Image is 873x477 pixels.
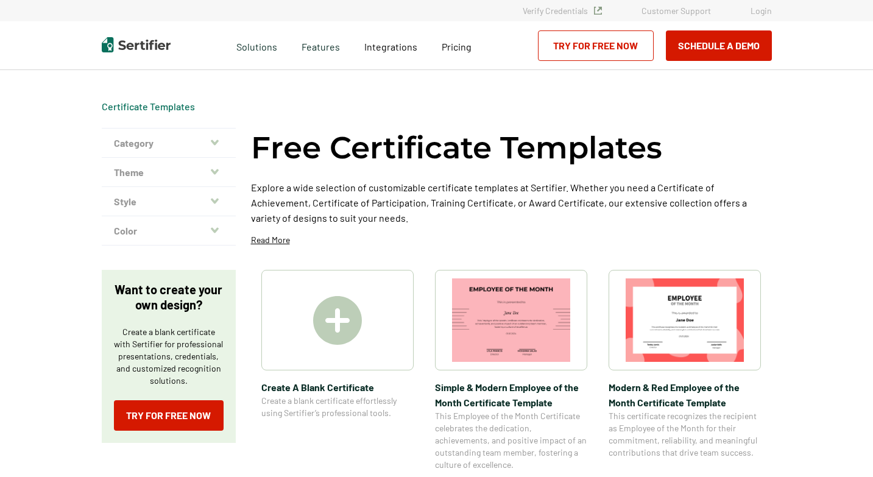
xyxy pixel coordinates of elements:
[251,128,662,168] h1: Free Certificate Templates
[364,41,417,52] span: Integrations
[102,101,195,112] a: Certificate Templates
[251,180,772,225] p: Explore a wide selection of customizable certificate templates at Sertifier. Whether you need a C...
[114,400,224,431] a: Try for Free Now
[261,395,414,419] span: Create a blank certificate effortlessly using Sertifier’s professional tools.
[102,216,236,246] button: Color
[609,380,761,410] span: Modern & Red Employee of the Month Certificate Template
[313,296,362,345] img: Create A Blank Certificate
[114,282,224,313] p: Want to create your own design?
[523,5,602,16] a: Verify Credentials
[114,326,224,387] p: Create a blank certificate with Sertifier for professional presentations, credentials, and custom...
[435,270,587,471] a: Simple & Modern Employee of the Month Certificate TemplateSimple & Modern Employee of the Month C...
[102,101,195,113] div: Breadcrumb
[452,278,570,362] img: Simple & Modern Employee of the Month Certificate Template
[364,38,417,53] a: Integrations
[751,5,772,16] a: Login
[626,278,744,362] img: Modern & Red Employee of the Month Certificate Template
[102,187,236,216] button: Style
[538,30,654,61] a: Try for Free Now
[102,37,171,52] img: Sertifier | Digital Credentialing Platform
[251,234,290,246] p: Read More
[442,41,472,52] span: Pricing
[594,7,602,15] img: Verified
[102,129,236,158] button: Category
[261,380,414,395] span: Create A Blank Certificate
[236,38,277,53] span: Solutions
[609,410,761,459] span: This certificate recognizes the recipient as Employee of the Month for their commitment, reliabil...
[102,101,195,113] span: Certificate Templates
[609,270,761,471] a: Modern & Red Employee of the Month Certificate TemplateModern & Red Employee of the Month Certifi...
[435,380,587,410] span: Simple & Modern Employee of the Month Certificate Template
[302,38,340,53] span: Features
[102,158,236,187] button: Theme
[442,38,472,53] a: Pricing
[435,410,587,471] span: This Employee of the Month Certificate celebrates the dedication, achievements, and positive impa...
[641,5,711,16] a: Customer Support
